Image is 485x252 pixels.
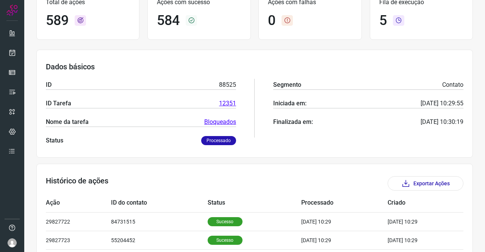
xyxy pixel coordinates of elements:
[208,194,301,212] td: Status
[388,194,441,212] td: Criado
[204,117,236,127] a: Bloqueados
[111,212,208,231] td: 84731515
[157,13,180,29] h1: 584
[8,238,17,247] img: avatar-user-boy.jpg
[46,117,89,127] p: Nome da tarefa
[219,80,236,89] p: 88525
[421,117,463,127] p: [DATE] 10:30:19
[273,80,301,89] p: Segmento
[46,194,111,212] td: Ação
[273,117,313,127] p: Finalizada em:
[421,99,463,108] p: [DATE] 10:29:55
[46,99,71,108] p: ID Tarefa
[273,99,307,108] p: Iniciada em:
[111,194,208,212] td: ID do contato
[379,13,387,29] h1: 5
[442,80,463,89] p: Contato
[46,212,111,231] td: 29827722
[219,99,236,108] a: 12351
[46,80,52,89] p: ID
[46,136,63,145] p: Status
[301,212,388,231] td: [DATE] 10:29
[301,194,388,212] td: Processado
[301,231,388,249] td: [DATE] 10:29
[388,231,441,249] td: [DATE] 10:29
[46,176,108,191] h3: Histórico de ações
[46,231,111,249] td: 29827723
[208,236,242,245] p: Sucesso
[268,13,275,29] h1: 0
[201,136,236,145] p: Processado
[46,62,463,71] h3: Dados básicos
[46,13,69,29] h1: 589
[388,176,463,191] button: Exportar Ações
[111,231,208,249] td: 55204452
[388,212,441,231] td: [DATE] 10:29
[6,5,18,16] img: Logo
[208,217,242,226] p: Sucesso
